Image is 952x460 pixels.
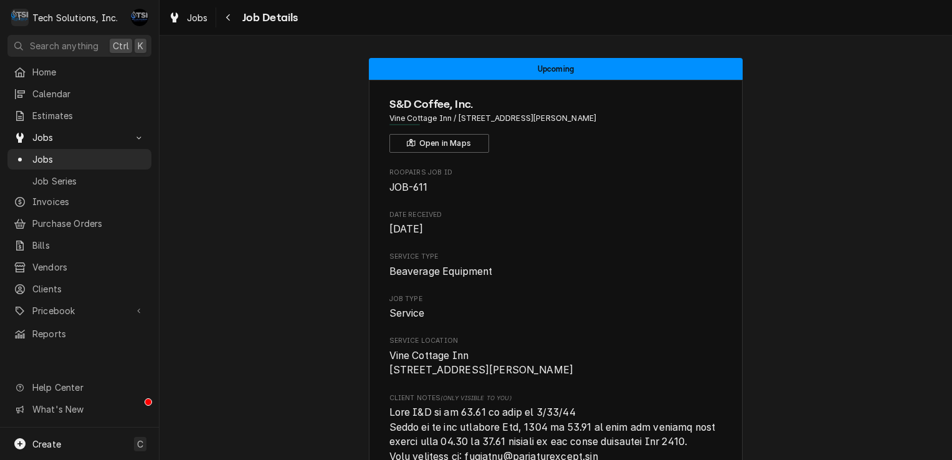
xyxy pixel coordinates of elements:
span: Job Type [389,294,723,304]
span: Clients [32,282,145,295]
span: Service Location [389,336,723,346]
div: Tech Solutions, Inc. [32,11,118,24]
a: Job Series [7,171,151,191]
span: Job Series [32,175,145,188]
div: Austin Fox's Avatar [131,9,148,26]
a: Calendar [7,84,151,104]
a: Go to Pricebook [7,300,151,321]
span: K [138,39,143,52]
span: Reports [32,327,145,340]
div: AF [131,9,148,26]
span: Invoices [32,195,145,208]
span: Client Notes [389,393,723,403]
span: Job Type [389,306,723,321]
a: Go to Help Center [7,377,151,398]
a: Go to What's New [7,399,151,419]
span: Service [389,307,425,319]
div: Status [369,58,743,80]
span: Roopairs Job ID [389,168,723,178]
span: Service Type [389,252,723,262]
span: Create [32,439,61,449]
span: Roopairs Job ID [389,180,723,195]
span: Search anything [30,39,98,52]
div: Date Received [389,210,723,237]
span: Help Center [32,381,144,394]
span: (Only Visible to You) [440,395,511,401]
a: Vendors [7,257,151,277]
div: Tech Solutions, Inc.'s Avatar [11,9,29,26]
a: Clients [7,279,151,299]
span: Jobs [187,11,208,24]
a: Go to Jobs [7,127,151,148]
a: Jobs [163,7,213,28]
button: Navigate back [219,7,239,27]
span: C [137,438,143,451]
span: Service Type [389,264,723,279]
a: Reports [7,323,151,344]
span: Jobs [32,153,145,166]
span: Purchase Orders [32,217,145,230]
span: Vine Cottage Inn [STREET_ADDRESS][PERSON_NAME] [389,350,574,376]
span: Address [389,113,723,124]
span: Date Received [389,210,723,220]
span: Ctrl [113,39,129,52]
div: Roopairs Job ID [389,168,723,194]
a: Purchase Orders [7,213,151,234]
a: Bills [7,235,151,256]
div: Service Location [389,336,723,378]
a: Invoices [7,191,151,212]
span: Job Details [239,9,298,26]
span: Service Location [389,348,723,378]
span: Upcoming [538,65,574,73]
span: Estimates [32,109,145,122]
span: Date Received [389,222,723,237]
span: [DATE] [389,223,424,235]
span: Home [32,65,145,79]
span: Calendar [32,87,145,100]
span: Jobs [32,131,126,144]
div: Client Information [389,96,723,153]
div: T [11,9,29,26]
a: Home [7,62,151,82]
div: Service Type [389,252,723,279]
a: Estimates [7,105,151,126]
button: Open in Maps [389,134,489,153]
span: Name [389,96,723,113]
span: Pricebook [32,304,126,317]
span: Beaverage Equipment [389,266,493,277]
div: Job Type [389,294,723,321]
span: Bills [32,239,145,252]
span: JOB-611 [389,181,428,193]
a: Jobs [7,149,151,170]
button: Search anythingCtrlK [7,35,151,57]
span: Vendors [32,261,145,274]
span: What's New [32,403,144,416]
